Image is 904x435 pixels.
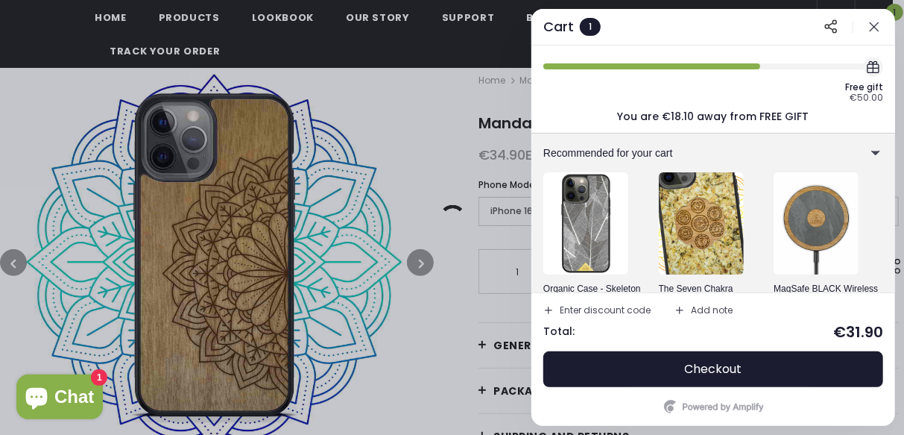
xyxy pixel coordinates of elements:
[659,282,768,307] div: The Seven Chakra Symbols - Jasmine
[580,18,601,36] div: 1
[543,351,883,387] button: Checkout
[774,284,878,305] span: MagSafe BLACK Wireless Charger - Organic
[560,306,651,315] div: Enter discount code
[531,134,895,172] div: Recommended for your cart
[845,83,883,92] div: Free gift
[685,362,742,377] span: Checkout
[12,375,107,423] inbox-online-store-chat: Shopify online store chat
[659,284,733,316] span: The Seven Chakra Symbols - [PERSON_NAME]
[543,325,575,339] div: Total:
[850,93,883,102] div: €50.00
[668,299,739,322] button: Add note
[691,306,733,315] div: Add note
[543,148,818,158] div: Recommended for your cart
[618,111,809,122] div: You are €18.10 away from FREE GIFT
[537,299,657,322] button: Enter discount code
[543,20,574,34] div: Cart
[774,282,883,307] div: MagSafe BLACK Wireless Charger - Organic
[543,284,641,305] span: Organic Case - Skeleton Leaves
[833,325,883,339] div: €31.90
[543,282,653,307] div: Organic Case - Skeleton Leaves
